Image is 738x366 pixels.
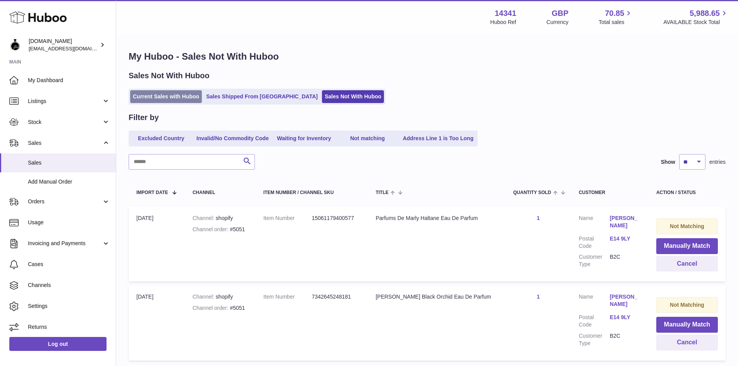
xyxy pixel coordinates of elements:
[537,294,540,300] a: 1
[579,293,610,310] dt: Name
[599,8,633,26] a: 70.85 Total sales
[513,190,551,195] span: Quantity Sold
[312,293,360,301] dd: 7342645248181
[537,215,540,221] a: 1
[28,198,102,205] span: Orders
[28,219,110,226] span: Usage
[552,8,568,19] strong: GBP
[663,8,729,26] a: 5,988.65 AVAILABLE Stock Total
[273,132,335,145] a: Waiting for Inventory
[579,190,641,195] div: Customer
[670,302,704,308] strong: Not Matching
[193,293,248,301] div: shopify
[663,19,729,26] span: AVAILABLE Stock Total
[610,215,641,229] a: [PERSON_NAME]
[29,38,98,52] div: [DOMAIN_NAME]
[193,215,248,222] div: shopify
[193,226,230,232] strong: Channel order
[194,132,272,145] a: Invalid/No Commodity Code
[28,240,102,247] span: Invoicing and Payments
[263,215,312,222] dt: Item Number
[28,139,102,147] span: Sales
[656,256,718,272] button: Cancel
[610,235,641,242] a: E14 9LY
[193,294,216,300] strong: Channel
[610,253,641,268] dd: B2C
[193,215,216,221] strong: Channel
[376,215,498,222] div: Parfums De Marly Haltane Eau De Parfum
[130,132,192,145] a: Excluded Country
[490,19,516,26] div: Huboo Ref
[376,293,498,301] div: [PERSON_NAME] Black Orchid Eau De Parfum
[656,238,718,254] button: Manually Match
[610,314,641,321] a: E14 9LY
[28,323,110,331] span: Returns
[690,8,720,19] span: 5,988.65
[193,305,230,311] strong: Channel order
[28,119,102,126] span: Stock
[193,190,248,195] div: Channel
[656,317,718,333] button: Manually Match
[28,261,110,268] span: Cases
[400,132,477,145] a: Address Line 1 is Too Long
[376,190,389,195] span: Title
[28,282,110,289] span: Channels
[129,70,210,81] h2: Sales Not With Huboo
[610,332,641,347] dd: B2C
[129,285,185,360] td: [DATE]
[579,215,610,231] dt: Name
[610,293,641,308] a: [PERSON_NAME]
[579,314,610,328] dt: Postal Code
[337,132,399,145] a: Not matching
[656,190,718,195] div: Action / Status
[312,215,360,222] dd: 15061179400577
[28,178,110,186] span: Add Manual Order
[193,304,248,312] div: #5051
[547,19,569,26] div: Currency
[130,90,202,103] a: Current Sales with Huboo
[322,90,384,103] a: Sales Not With Huboo
[495,8,516,19] strong: 14341
[579,235,610,250] dt: Postal Code
[129,112,159,123] h2: Filter by
[599,19,633,26] span: Total sales
[9,337,107,351] a: Log out
[263,293,312,301] dt: Item Number
[129,207,185,282] td: [DATE]
[656,335,718,351] button: Cancel
[709,158,726,166] span: entries
[193,226,248,233] div: #5051
[129,50,726,63] h1: My Huboo - Sales Not With Huboo
[670,223,704,229] strong: Not Matching
[203,90,320,103] a: Sales Shipped From [GEOGRAPHIC_DATA]
[579,253,610,268] dt: Customer Type
[136,190,168,195] span: Import date
[661,158,675,166] label: Show
[9,39,21,51] img: theperfumesampler@gmail.com
[579,332,610,347] dt: Customer Type
[28,302,110,310] span: Settings
[263,190,360,195] div: Item Number / Channel SKU
[29,45,114,52] span: [EMAIL_ADDRESS][DOMAIN_NAME]
[28,159,110,167] span: Sales
[28,77,110,84] span: My Dashboard
[605,8,624,19] span: 70.85
[28,98,102,105] span: Listings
